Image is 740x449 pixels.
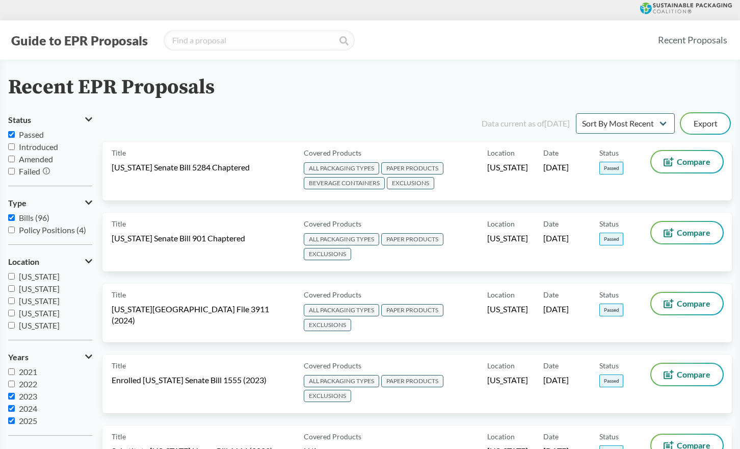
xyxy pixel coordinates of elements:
span: PAPER PRODUCTS [381,304,443,316]
input: Amended [8,156,15,162]
span: Title [112,289,126,300]
input: [US_STATE] [8,322,15,329]
span: [DATE] [543,304,569,315]
span: Covered Products [304,218,361,229]
span: [US_STATE] [487,375,528,386]
span: Covered Products [304,360,361,371]
span: Location [487,289,515,300]
span: Passed [599,304,623,316]
span: [DATE] [543,375,569,386]
input: [US_STATE] [8,285,15,292]
span: Covered Products [304,289,361,300]
a: Recent Proposals [653,29,732,52]
span: Status [8,115,31,124]
span: [US_STATE][GEOGRAPHIC_DATA] File 3911 (2024) [112,304,292,326]
button: Compare [651,151,723,172]
span: Covered Products [304,431,361,442]
button: Status [8,111,92,129]
input: Find a proposal [164,30,355,51]
span: Location [8,257,39,266]
span: [US_STATE] Senate Bill 5284 Chaptered [112,162,250,173]
span: Title [112,360,126,371]
span: EXCLUSIONS [304,319,351,331]
span: Failed [19,166,40,176]
span: ALL PACKAGING TYPES [304,375,379,387]
span: Introduced [19,142,58,152]
button: Location [8,253,92,270]
span: Date [543,360,559,371]
span: Date [543,431,559,442]
span: Amended [19,154,53,164]
span: [US_STATE] [19,308,60,318]
span: Passed [599,375,623,387]
span: Title [112,431,126,442]
button: Compare [651,293,723,314]
input: Introduced [8,143,15,150]
span: Compare [677,229,710,237]
span: [US_STATE] Senate Bill 901 Chaptered [112,233,245,244]
span: Enrolled [US_STATE] Senate Bill 1555 (2023) [112,375,267,386]
span: [US_STATE] [487,233,528,244]
span: Type [8,198,27,208]
span: ALL PACKAGING TYPES [304,304,379,316]
span: Compare [677,300,710,308]
span: Status [599,431,619,442]
span: 2021 [19,367,37,377]
span: ALL PACKAGING TYPES [304,233,379,245]
span: [DATE] [543,162,569,173]
input: [US_STATE] [8,297,15,304]
span: [US_STATE] [19,296,60,306]
button: Compare [651,364,723,385]
span: 2022 [19,379,37,389]
span: [US_STATE] [19,320,60,330]
span: 2024 [19,404,37,413]
span: Location [487,147,515,158]
span: PAPER PRODUCTS [381,233,443,245]
span: Location [487,360,515,371]
span: EXCLUSIONS [304,390,351,402]
span: [DATE] [543,233,569,244]
button: Type [8,194,92,212]
span: 2023 [19,391,37,401]
span: Passed [19,130,44,139]
span: Date [543,147,559,158]
button: Compare [651,222,723,243]
span: 2025 [19,416,37,426]
span: [US_STATE] [487,304,528,315]
span: Location [487,431,515,442]
input: 2025 [8,417,15,424]
input: Bills (96) [8,214,15,221]
span: Status [599,360,619,371]
input: 2021 [8,368,15,375]
span: [US_STATE] [487,162,528,173]
span: Policy Positions (4) [19,225,86,235]
input: 2022 [8,381,15,387]
span: Date [543,218,559,229]
span: Status [599,147,619,158]
input: [US_STATE] [8,273,15,280]
input: [US_STATE] [8,310,15,316]
input: Passed [8,131,15,138]
span: Location [487,218,515,229]
span: Title [112,218,126,229]
input: Failed [8,168,15,174]
span: Passed [599,162,623,174]
span: PAPER PRODUCTS [381,375,443,387]
span: Passed [599,233,623,245]
span: Years [8,353,29,362]
span: Compare [677,158,710,166]
input: 2023 [8,393,15,400]
span: [US_STATE] [19,271,60,281]
span: EXCLUSIONS [387,177,434,189]
span: Status [599,218,619,229]
span: Bills (96) [19,213,49,222]
input: 2024 [8,405,15,412]
div: Data current as of [DATE] [482,117,570,130]
h2: Recent EPR Proposals [8,76,215,99]
span: Title [112,147,126,158]
button: Years [8,348,92,366]
span: ALL PACKAGING TYPES [304,162,379,174]
span: [US_STATE] [19,284,60,293]
input: Policy Positions (4) [8,227,15,233]
span: PAPER PRODUCTS [381,162,443,174]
